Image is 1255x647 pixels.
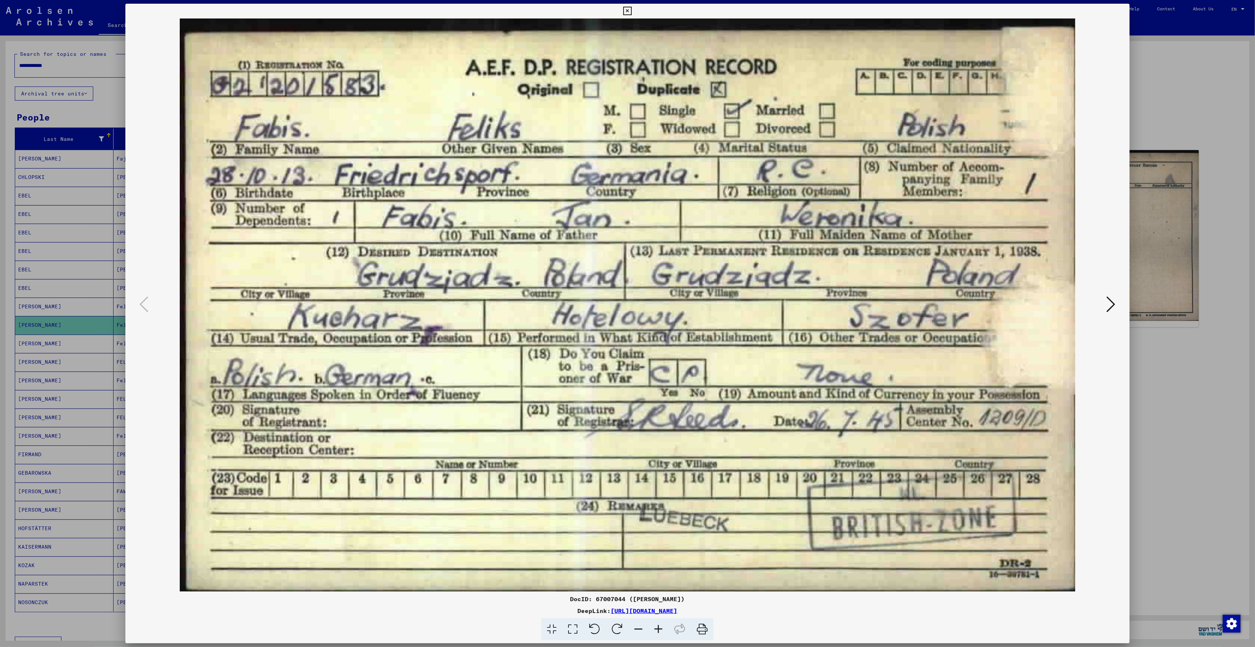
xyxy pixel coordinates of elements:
img: 001.jpg [151,18,1104,592]
div: Change consent [1222,614,1240,632]
img: Change consent [1223,615,1241,633]
a: [URL][DOMAIN_NAME] [611,607,677,614]
div: DeepLink: [125,606,1129,615]
div: DocID: 67007044 ([PERSON_NAME]) [125,595,1129,603]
